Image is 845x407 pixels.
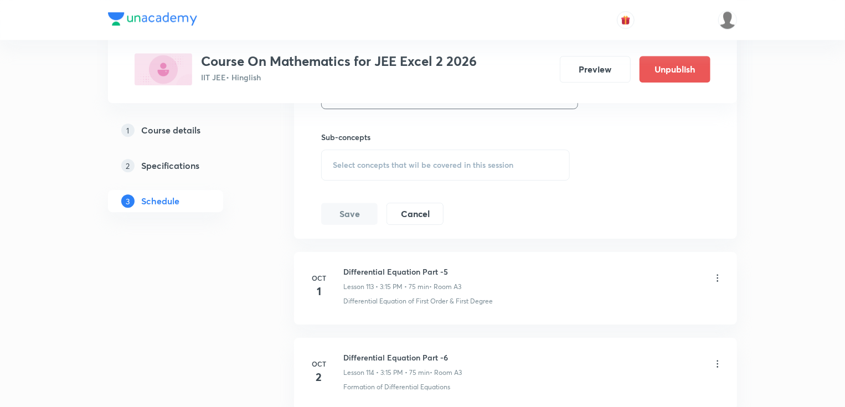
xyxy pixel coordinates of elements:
img: A9B3D1D9-1C48-462E-BBEE-31CE9FFF3967_plus.png [135,53,192,85]
h5: Schedule [141,194,179,208]
p: 2 [121,159,135,172]
h6: Differential Equation Part -5 [343,266,461,277]
h6: Sub-concepts [321,131,570,143]
h4: 1 [308,283,330,300]
p: IIT JEE • Hinglish [201,71,477,83]
span: Select concepts that wil be covered in this session [333,161,513,169]
p: • Room A3 [429,282,461,292]
button: Unpublish [640,56,710,83]
h6: Oct [308,273,330,283]
button: Preview [560,56,631,83]
p: • Room A3 [430,368,462,378]
button: Cancel [387,203,444,225]
p: Lesson 113 • 3:15 PM • 75 min [343,282,429,292]
button: Save [321,203,378,225]
img: VIVEK [718,11,737,29]
button: avatar [617,11,635,29]
p: 3 [121,194,135,208]
a: Company Logo [108,12,197,28]
h5: Specifications [141,159,199,172]
p: Formation of Differential Equations [343,382,450,392]
h6: Differential Equation Part -6 [343,352,462,363]
p: 1 [121,123,135,137]
a: 2Specifications [108,154,259,177]
h5: Course details [141,123,200,137]
h6: Oct [308,359,330,369]
img: Company Logo [108,12,197,25]
h3: Course On Mathematics for JEE Excel 2 2026 [201,53,477,69]
img: avatar [621,15,631,25]
p: Differential Equation of First Order & First Degree [343,296,493,306]
h4: 2 [308,369,330,385]
p: Lesson 114 • 3:15 PM • 75 min [343,368,430,378]
a: 1Course details [108,119,259,141]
